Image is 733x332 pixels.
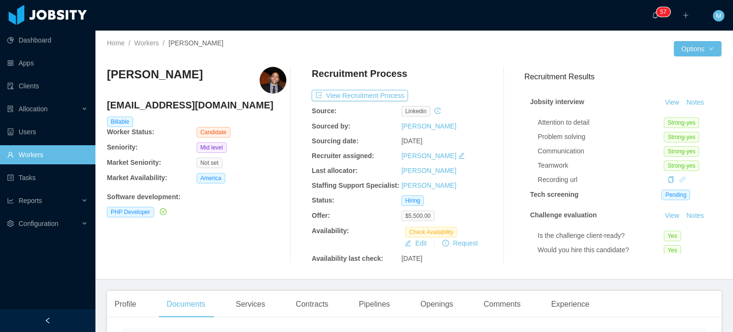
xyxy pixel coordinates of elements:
div: Pipelines [351,291,398,318]
a: icon: profileTasks [7,168,88,187]
b: Availability last check: [312,255,383,262]
strong: Jobsity interview [530,98,585,106]
span: Yes [664,245,681,256]
p: 5 [660,7,663,17]
b: Offer: [312,212,330,219]
a: Workers [134,39,159,47]
b: Availability: [312,227,349,235]
i: icon: setting [7,220,14,227]
span: Strong-yes [664,132,699,142]
span: Billable [107,117,133,127]
div: Recording url [538,175,664,185]
b: Staffing Support Specialist: [312,182,399,189]
a: [PERSON_NAME] [401,167,456,174]
span: [DATE] [401,137,422,145]
div: Would you hire this candidate? [538,245,664,255]
span: Strong-yes [664,146,699,157]
i: icon: bell [652,12,659,19]
span: Pending [661,190,690,200]
a: icon: userWorkers [7,145,88,164]
a: Home [107,39,125,47]
div: Communication [538,146,664,156]
b: Last allocator: [312,167,357,174]
a: icon: check-circle [158,208,167,215]
i: icon: history [434,107,441,114]
div: Copy [668,175,674,185]
b: Seniority: [107,143,138,151]
span: Hiring [401,195,424,206]
span: $5,500.00 [401,211,434,221]
div: Contracts [288,291,336,318]
span: Yes [664,231,681,241]
span: [PERSON_NAME] [168,39,223,47]
i: icon: plus [682,12,689,19]
a: View [661,98,682,106]
a: [PERSON_NAME] [401,152,456,160]
b: Sourcing date: [312,137,358,145]
div: Problem solving [538,132,664,142]
a: icon: link [679,176,686,183]
span: Strong-yes [664,161,699,171]
div: Experience [544,291,597,318]
button: icon: exclamation-circleRequest [439,237,482,249]
b: Recruiter assigned: [312,152,374,160]
div: Comments [476,291,528,318]
div: Attention to detail [538,118,664,128]
i: icon: copy [668,176,674,183]
strong: Challenge evaluation [530,211,597,219]
i: icon: line-chart [7,197,14,204]
div: Openings [413,291,461,318]
b: Market Availability: [107,174,168,182]
a: [PERSON_NAME] [401,182,456,189]
span: America [197,173,225,183]
span: [DATE] [401,255,422,262]
i: icon: check-circle [160,208,167,215]
b: Worker Status: [107,128,154,136]
b: Market Seniority: [107,159,161,166]
div: Services [228,291,272,318]
h4: [EMAIL_ADDRESS][DOMAIN_NAME] [107,98,286,112]
b: Source: [312,107,336,115]
span: linkedin [401,106,430,117]
a: icon: appstoreApps [7,54,88,73]
a: icon: pie-chartDashboard [7,31,88,50]
h4: Recruitment Process [312,67,407,80]
div: Teamwork [538,161,664,171]
span: Mid level [197,142,227,153]
span: Candidate [197,127,230,138]
span: / [163,39,165,47]
h3: Recruitment Results [524,71,722,83]
button: icon: exportView Recruitment Process [312,90,408,101]
a: icon: exportView Recruitment Process [312,92,408,99]
a: [PERSON_NAME] [401,122,456,130]
span: PHP Developer [107,207,154,217]
b: Software development : [107,193,180,201]
span: M [716,10,722,21]
a: View [661,212,682,219]
a: icon: auditClients [7,76,88,96]
div: Is the challenge client-ready? [538,231,664,241]
b: Sourced by: [312,122,350,130]
span: Configuration [19,220,58,227]
span: / [128,39,130,47]
button: icon: editEdit [401,237,430,249]
h3: [PERSON_NAME] [107,67,203,82]
p: 7 [663,7,667,17]
i: icon: edit [458,152,465,159]
button: Notes [682,210,708,222]
b: Status: [312,196,334,204]
a: icon: robotUsers [7,122,88,141]
span: Allocation [19,105,48,113]
button: Optionsicon: down [674,41,722,56]
i: icon: solution [7,106,14,112]
img: 366e128d-bf69-4659-8d44-f2bdba5ceba8_6876a8883bf3d-400w.png [260,67,286,94]
button: Notes [682,97,708,108]
span: Not set [197,158,222,168]
div: Documents [159,291,213,318]
strong: Tech screening [530,191,579,198]
span: Strong-yes [664,118,699,128]
sup: 57 [656,7,670,17]
div: Profile [107,291,144,318]
span: Reports [19,197,42,204]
